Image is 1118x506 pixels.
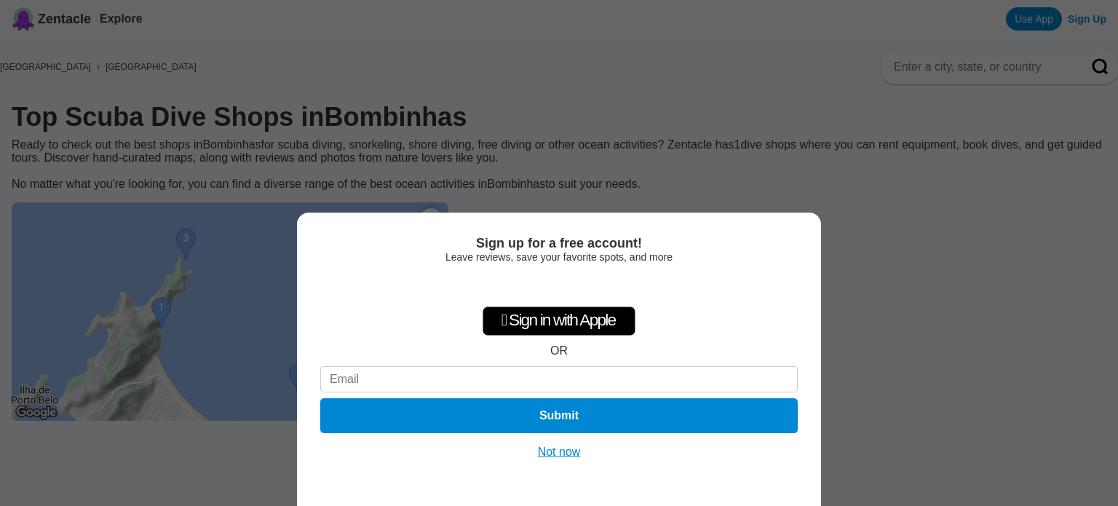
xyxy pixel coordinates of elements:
div: Sign up for a free account! [320,236,798,251]
div: OR [550,344,568,357]
button: Submit [320,398,798,433]
div: Sign in with Apple [483,307,635,336]
iframe: Botón de Acceder con Google [483,270,635,302]
div: Leave reviews, save your favorite spots, and more [320,251,798,263]
button: Not now [534,445,585,459]
input: Email [320,366,798,392]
